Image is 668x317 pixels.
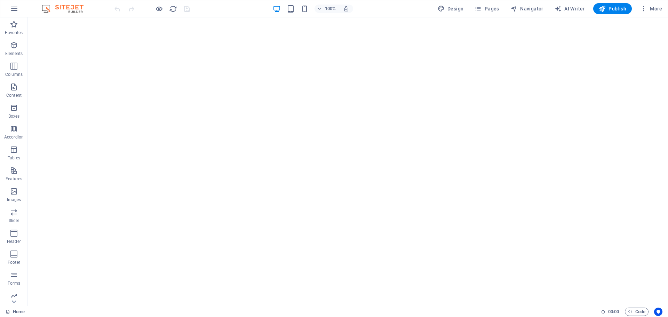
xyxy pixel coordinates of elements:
p: Accordion [4,134,24,140]
span: 00 00 [608,308,619,316]
p: Elements [5,51,23,56]
div: Design (Ctrl+Alt+Y) [435,3,467,14]
button: 100% [315,5,339,13]
h6: Session time [601,308,619,316]
span: More [640,5,662,12]
span: Publish [599,5,626,12]
p: Tables [8,155,20,161]
p: Header [7,239,21,244]
p: Columns [5,72,23,77]
button: Pages [472,3,502,14]
span: : [613,309,614,314]
p: Content [6,93,22,98]
span: Code [628,308,645,316]
p: Footer [8,260,20,265]
p: Forms [8,280,20,286]
i: On resize automatically adjust zoom level to fit chosen device. [343,6,349,12]
p: Images [7,197,21,203]
h6: 100% [325,5,336,13]
img: Editor Logo [40,5,92,13]
a: Click to cancel selection. Double-click to open Pages [6,308,25,316]
button: Usercentrics [654,308,662,316]
button: Code [625,308,649,316]
span: AI Writer [555,5,585,12]
i: Reload page [169,5,177,13]
span: Navigator [510,5,543,12]
button: AI Writer [552,3,588,14]
p: Features [6,176,22,182]
span: Design [438,5,464,12]
button: reload [169,5,177,13]
p: Boxes [8,113,20,119]
button: Navigator [508,3,546,14]
button: More [637,3,665,14]
button: Design [435,3,467,14]
span: Pages [475,5,499,12]
p: Slider [9,218,19,223]
button: Click here to leave preview mode and continue editing [155,5,163,13]
button: Publish [593,3,632,14]
p: Favorites [5,30,23,35]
